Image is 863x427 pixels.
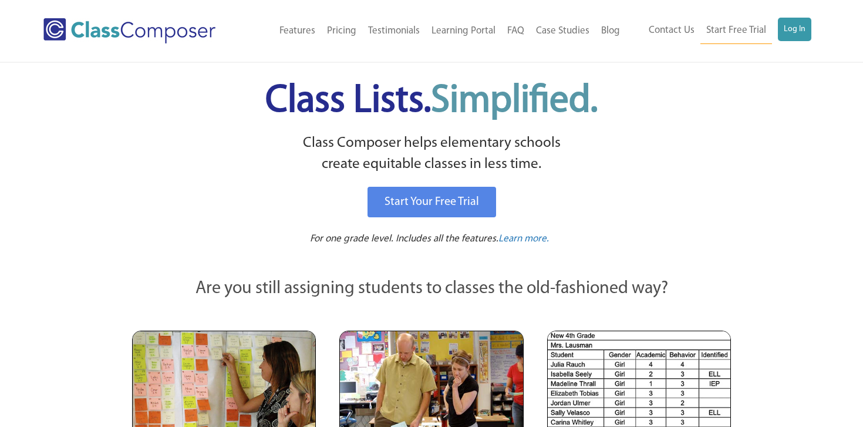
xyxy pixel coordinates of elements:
[778,18,811,41] a: Log In
[530,18,595,44] a: Case Studies
[626,18,811,44] nav: Header Menu
[498,234,549,244] span: Learn more.
[385,196,479,208] span: Start Your Free Trial
[362,18,426,44] a: Testimonials
[274,18,321,44] a: Features
[246,18,626,44] nav: Header Menu
[501,18,530,44] a: FAQ
[132,276,731,302] p: Are you still assigning students to classes the old-fashioned way?
[310,234,498,244] span: For one grade level. Includes all the features.
[431,82,598,120] span: Simplified.
[130,133,733,176] p: Class Composer helps elementary schools create equitable classes in less time.
[426,18,501,44] a: Learning Portal
[700,18,772,44] a: Start Free Trial
[368,187,496,217] a: Start Your Free Trial
[643,18,700,43] a: Contact Us
[498,232,549,247] a: Learn more.
[595,18,626,44] a: Blog
[321,18,362,44] a: Pricing
[265,82,598,120] span: Class Lists.
[43,18,215,43] img: Class Composer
